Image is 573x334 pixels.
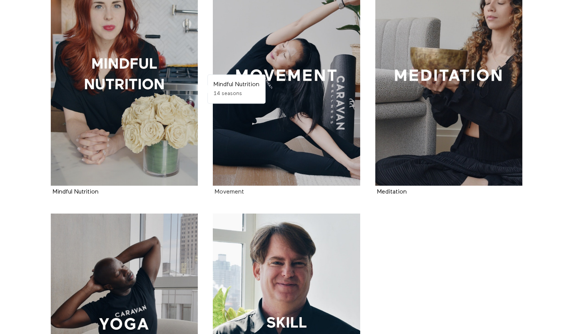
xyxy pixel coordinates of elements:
[215,189,244,194] a: Movement
[53,189,99,195] strong: Mindful Nutrition
[377,189,407,194] a: Meditation
[53,189,99,194] a: Mindful Nutrition
[214,91,242,96] span: 14 seasons
[215,189,244,195] strong: Movement
[214,82,259,88] strong: Mindful Nutrition
[377,189,407,195] strong: Meditation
